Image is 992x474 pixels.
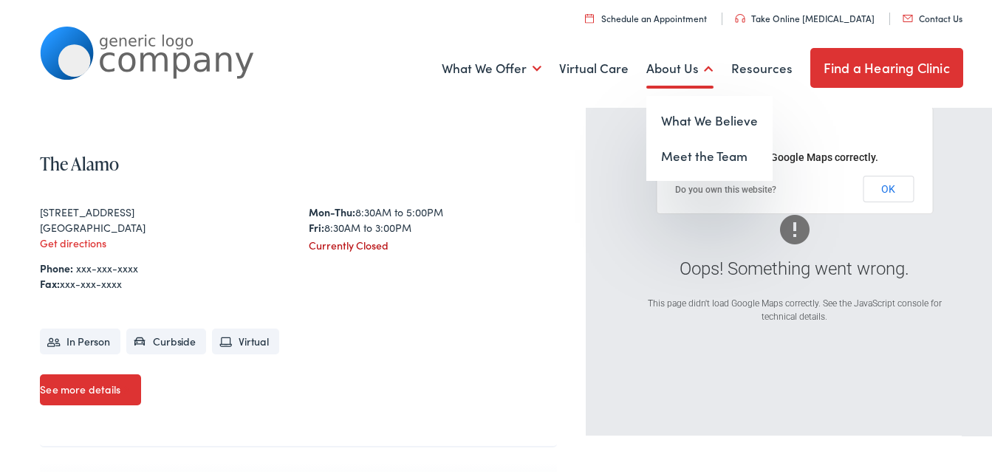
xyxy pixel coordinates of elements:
a: About Us [646,38,714,93]
strong: Phone: [40,258,73,272]
li: Curbside [126,326,206,351]
div: 8:30AM to 5:00PM 8:30AM to 3:00PM [309,202,557,233]
a: Do you own this website? [675,182,776,192]
a: Virtual Care [559,38,629,93]
li: In Person [40,326,120,351]
a: What We Offer [442,38,541,93]
img: utility icon [735,11,745,20]
button: OK [863,173,914,199]
a: The Alamo [40,148,119,173]
div: [STREET_ADDRESS] [40,202,288,217]
div: This page didn't load Google Maps correctly. See the JavaScript console for technical details. [632,294,958,320]
div: [GEOGRAPHIC_DATA] [40,217,288,233]
a: Find a Hearing Clinic [810,45,963,85]
a: Meet the Team [646,136,773,171]
strong: Fri: [309,217,324,232]
a: xxx-xxx-xxxx [76,258,138,272]
a: Resources [731,38,793,93]
a: Take Online [MEDICAL_DATA] [735,9,875,21]
strong: Mon-Thu: [309,202,355,216]
a: See more details [40,371,140,402]
strong: Fax: [40,273,60,288]
div: Currently Closed [309,235,557,250]
img: utility icon [585,10,594,20]
a: What We Believe [646,100,773,136]
span: This page can't load Google Maps correctly. [675,148,878,160]
a: Get directions [40,233,106,247]
a: Contact Us [903,9,962,21]
div: xxx-xxx-xxxx [40,273,557,289]
div: Oops! Something went wrong. [632,253,958,279]
li: Virtual [212,326,279,351]
a: Schedule an Appointment [585,9,707,21]
img: utility icon [903,12,913,19]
